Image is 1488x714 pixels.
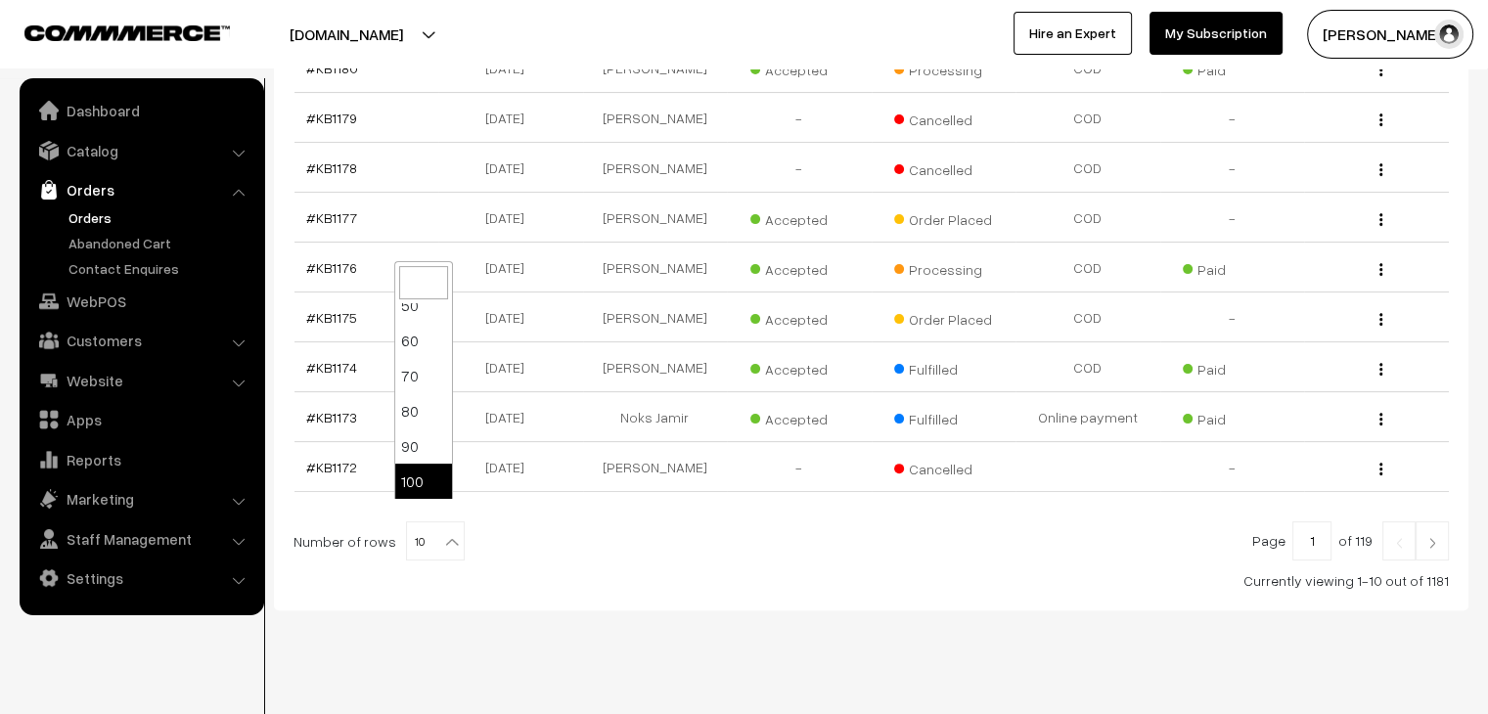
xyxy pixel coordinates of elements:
span: Cancelled [894,454,992,479]
a: Contact Enquires [64,258,257,279]
span: Paid [1183,404,1281,429]
div: Keywords by Traffic [216,115,330,128]
td: - [727,442,872,492]
a: COMMMERCE [24,20,196,43]
td: - [1160,143,1305,193]
a: Catalog [24,133,257,168]
img: Menu [1379,363,1382,376]
a: #KB1179 [306,110,357,126]
span: Paid [1183,354,1281,379]
a: Customers [24,323,257,358]
div: Domain: [DOMAIN_NAME] [51,51,215,67]
td: [DATE] [438,193,583,243]
a: #KB1172 [306,459,357,475]
img: Menu [1379,313,1382,326]
a: Staff Management [24,521,257,557]
td: - [727,93,872,143]
img: Menu [1379,463,1382,475]
span: Order Placed [894,304,992,330]
td: COD [1015,292,1160,342]
td: [PERSON_NAME] [583,93,728,143]
img: Right [1423,537,1441,549]
td: [DATE] [438,292,583,342]
td: [DATE] [438,342,583,392]
td: Noks Jamir [583,392,728,442]
span: Accepted [750,404,848,429]
td: [PERSON_NAME] [583,193,728,243]
a: Dashboard [24,93,257,128]
img: Left [1390,537,1408,549]
div: Currently viewing 1-10 out of 1181 [293,570,1449,591]
li: 80 [395,393,452,428]
td: - [1160,292,1305,342]
img: tab_domain_overview_orange.svg [53,113,68,129]
span: Accepted [750,254,848,280]
td: COD [1015,342,1160,392]
div: v 4.0.25 [55,31,96,47]
a: Abandoned Cart [64,233,257,253]
a: #KB1177 [306,209,357,226]
td: [PERSON_NAME] [583,292,728,342]
td: - [727,143,872,193]
li: 60 [395,323,452,358]
td: [DATE] [438,392,583,442]
img: tab_keywords_by_traffic_grey.svg [195,113,210,129]
span: 10 [406,521,465,560]
span: Cancelled [894,105,992,130]
img: user [1434,20,1464,49]
td: COD [1015,193,1160,243]
td: Online payment [1015,392,1160,442]
img: website_grey.svg [31,51,47,67]
span: Order Placed [894,204,992,230]
td: [PERSON_NAME] [583,442,728,492]
td: [DATE] [438,93,583,143]
td: [DATE] [438,442,583,492]
td: COD [1015,243,1160,292]
img: Menu [1379,413,1382,425]
a: WebPOS [24,284,257,319]
span: Page [1252,532,1285,549]
li: 50 [395,288,452,323]
li: 70 [395,358,452,393]
a: #KB1174 [306,359,357,376]
img: logo_orange.svg [31,31,47,47]
div: Domain Overview [74,115,175,128]
a: Settings [24,560,257,596]
td: [PERSON_NAME] [583,143,728,193]
a: #KB1178 [306,159,357,176]
a: #KB1175 [306,309,357,326]
span: Cancelled [894,155,992,180]
a: Hire an Expert [1014,12,1132,55]
img: COMMMERCE [24,25,230,40]
span: Paid [1183,254,1281,280]
td: - [1160,93,1305,143]
button: [PERSON_NAME]… [1307,10,1473,59]
a: Website [24,363,257,398]
a: #KB1176 [306,259,357,276]
a: Orders [64,207,257,228]
span: Number of rows [293,531,396,552]
span: Fulfilled [894,404,992,429]
td: [PERSON_NAME] [583,243,728,292]
img: Menu [1379,64,1382,76]
a: My Subscription [1150,12,1283,55]
button: [DOMAIN_NAME] [221,10,472,59]
span: of 119 [1338,532,1373,549]
span: Accepted [750,354,848,379]
td: [DATE] [438,243,583,292]
li: 100 [395,464,452,499]
span: Fulfilled [894,354,992,379]
span: Processing [894,254,992,280]
td: [PERSON_NAME] [583,342,728,392]
td: - [1160,442,1305,492]
span: Accepted [750,204,848,230]
a: Orders [24,172,257,207]
a: #KB1173 [306,409,357,425]
td: COD [1015,93,1160,143]
span: 10 [407,522,464,561]
img: Menu [1379,163,1382,176]
a: Reports [24,442,257,477]
td: [DATE] [438,143,583,193]
span: Accepted [750,304,848,330]
td: - [1160,193,1305,243]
